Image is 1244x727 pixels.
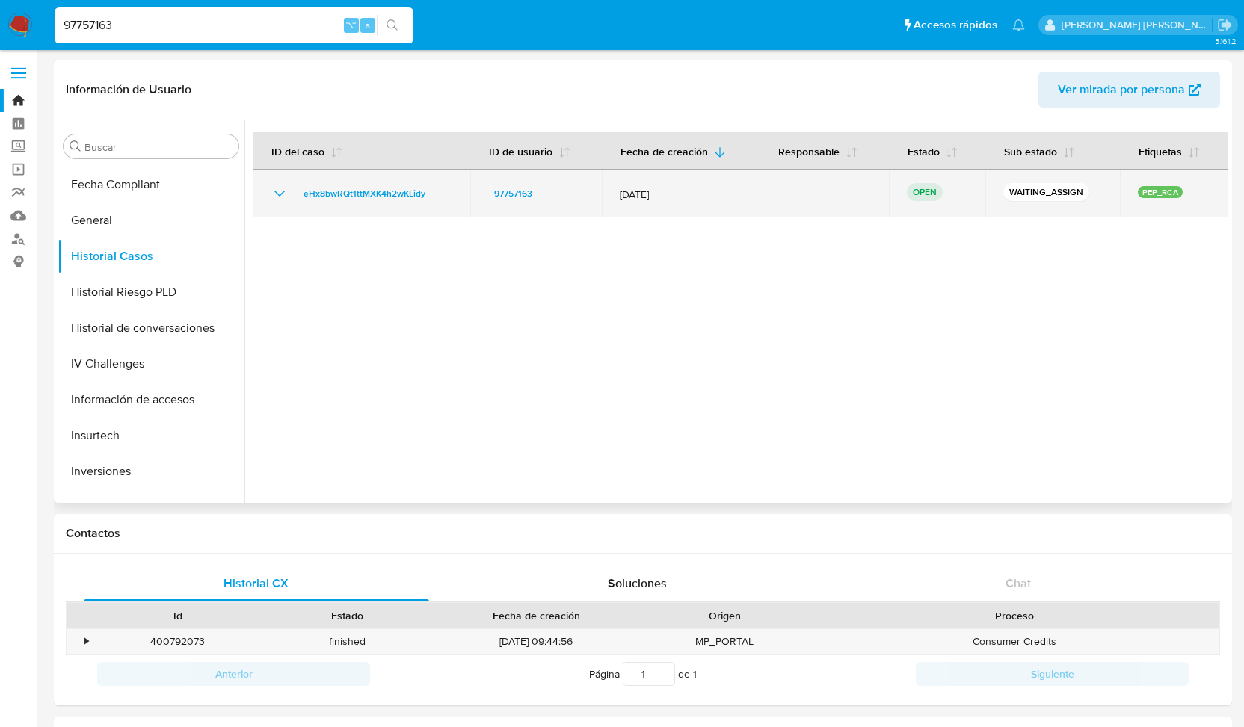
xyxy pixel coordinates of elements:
[640,629,810,654] div: MP_PORTAL
[1062,18,1213,32] p: rene.vale@mercadolibre.com
[58,238,244,274] button: Historial Casos
[84,140,233,154] input: Buscar
[366,18,370,32] span: s
[224,575,289,592] span: Historial CX
[1038,72,1220,108] button: Ver mirada por persona
[58,382,244,418] button: Información de accesos
[433,629,640,654] div: [DATE] 09:44:56
[58,202,244,238] button: General
[58,418,244,454] button: Insurtech
[58,489,244,525] button: Items
[820,608,1209,623] div: Proceso
[273,608,422,623] div: Estado
[377,15,407,36] button: search-icon
[1006,575,1031,592] span: Chat
[58,454,244,489] button: Inversiones
[914,17,997,33] span: Accesos rápidos
[58,346,244,382] button: IV Challenges
[262,629,432,654] div: finished
[650,608,799,623] div: Origen
[58,310,244,346] button: Historial de conversaciones
[93,629,262,654] div: 400792073
[608,575,667,592] span: Soluciones
[58,167,244,202] button: Fecha Compliant
[1058,72,1185,108] span: Ver mirada por persona
[810,629,1219,654] div: Consumer Credits
[345,18,357,32] span: ⌥
[58,274,244,310] button: Historial Riesgo PLD
[693,666,697,681] span: 1
[1217,17,1233,33] a: Salir
[97,662,370,686] button: Anterior
[70,140,81,152] button: Buscar
[916,662,1189,686] button: Siguiente
[66,82,191,97] h1: Información de Usuario
[589,662,697,686] span: Página de
[66,526,1220,541] h1: Contactos
[55,16,413,35] input: Buscar usuario o caso...
[443,608,629,623] div: Fecha de creación
[1012,19,1025,31] a: Notificaciones
[84,634,88,649] div: •
[103,608,252,623] div: Id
